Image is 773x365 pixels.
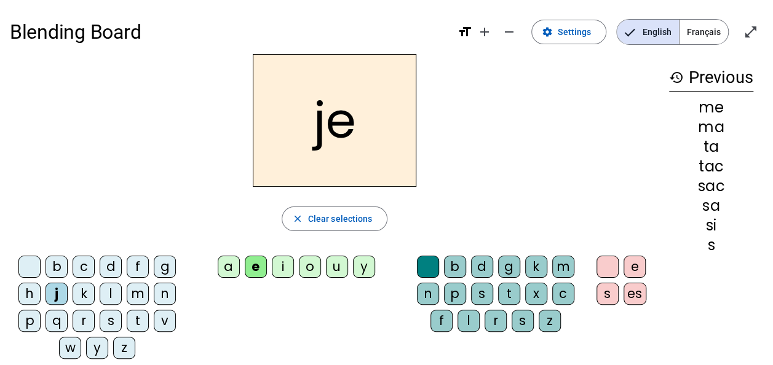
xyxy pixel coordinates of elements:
[485,310,507,332] div: r
[497,20,521,44] button: Decrease font size
[552,256,574,278] div: m
[498,283,520,305] div: t
[127,256,149,278] div: f
[458,310,480,332] div: l
[353,256,375,278] div: y
[525,256,547,278] div: k
[444,283,466,305] div: p
[624,256,646,278] div: e
[502,25,517,39] mat-icon: remove
[616,19,729,45] mat-button-toggle-group: Language selection
[471,256,493,278] div: d
[10,12,448,52] h1: Blending Board
[154,310,176,332] div: v
[743,25,758,39] mat-icon: open_in_full
[46,310,68,332] div: q
[282,206,388,231] button: Clear selections
[669,218,753,233] div: si
[46,256,68,278] div: b
[218,256,240,278] div: a
[624,283,646,305] div: es
[739,20,763,44] button: Enter full screen
[472,20,497,44] button: Increase font size
[86,337,108,359] div: y
[444,256,466,278] div: b
[430,310,453,332] div: f
[498,256,520,278] div: g
[100,256,122,278] div: d
[669,198,753,213] div: sa
[597,283,619,305] div: s
[127,283,149,305] div: m
[299,256,321,278] div: o
[542,26,553,37] mat-icon: settings
[46,283,68,305] div: j
[669,139,753,154] div: ta
[73,256,95,278] div: c
[73,283,95,305] div: k
[59,337,81,359] div: w
[531,20,606,44] button: Settings
[512,310,534,332] div: s
[669,238,753,253] div: s
[154,256,176,278] div: g
[471,283,493,305] div: s
[680,20,728,44] span: Français
[18,283,41,305] div: h
[617,20,679,44] span: English
[308,211,373,226] span: Clear selections
[113,337,135,359] div: z
[558,25,591,39] span: Settings
[100,283,122,305] div: l
[669,179,753,194] div: sac
[73,310,95,332] div: r
[127,310,149,332] div: t
[245,256,267,278] div: e
[552,283,574,305] div: c
[669,100,753,115] div: me
[477,25,492,39] mat-icon: add
[669,64,753,92] h3: Previous
[18,310,41,332] div: p
[417,283,439,305] div: n
[539,310,561,332] div: z
[525,283,547,305] div: x
[272,256,294,278] div: i
[669,70,684,85] mat-icon: history
[669,120,753,135] div: ma
[458,25,472,39] mat-icon: format_size
[154,283,176,305] div: n
[100,310,122,332] div: s
[326,256,348,278] div: u
[253,54,416,187] h2: je
[669,159,753,174] div: tac
[292,213,303,224] mat-icon: close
